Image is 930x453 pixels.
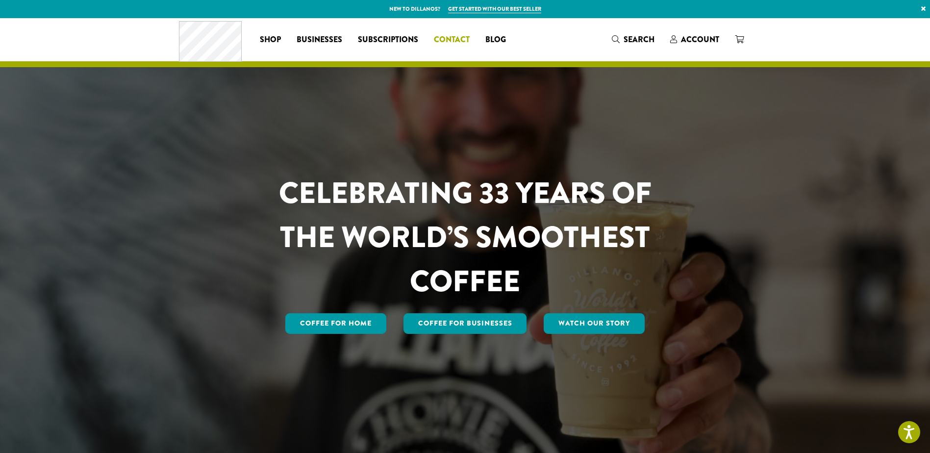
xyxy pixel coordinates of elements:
[624,34,654,45] span: Search
[681,34,719,45] span: Account
[260,34,281,46] span: Shop
[544,313,645,334] a: Watch Our Story
[252,32,289,48] a: Shop
[250,171,680,303] h1: CELEBRATING 33 YEARS OF THE WORLD’S SMOOTHEST COFFEE
[403,313,527,334] a: Coffee For Businesses
[604,31,662,48] a: Search
[297,34,342,46] span: Businesses
[485,34,506,46] span: Blog
[285,313,386,334] a: Coffee for Home
[448,5,541,13] a: Get started with our best seller
[358,34,418,46] span: Subscriptions
[434,34,470,46] span: Contact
